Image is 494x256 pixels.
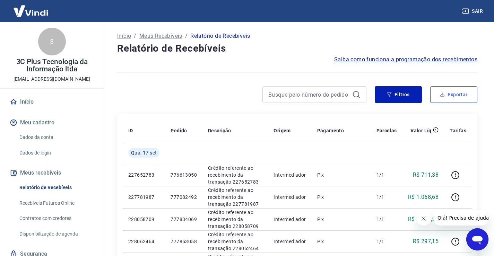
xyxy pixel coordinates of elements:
[413,171,439,179] p: R$ 711,38
[8,0,53,21] img: Vindi
[317,238,365,245] p: Pix
[38,28,66,55] div: 3
[17,180,95,195] a: Relatório de Recebíveis
[274,238,306,245] p: Intermediador
[128,216,159,223] p: 228058709
[17,227,95,241] a: Disponibilização de agenda
[190,32,250,40] p: Relatório de Recebíveis
[208,127,231,134] p: Descrição
[375,86,422,103] button: Filtros
[117,32,131,40] a: Início
[171,238,197,245] p: 777853058
[376,216,397,223] p: 1/1
[171,194,197,201] p: 777082492
[4,5,58,10] span: Olá! Precisa de ajuda?
[17,146,95,160] a: Dados de login
[376,238,397,245] p: 1/1
[8,94,95,109] a: Início
[410,127,433,134] p: Valor Líq.
[131,149,157,156] span: Qua, 17 set
[274,194,306,201] p: Intermediador
[128,171,159,178] p: 227652783
[8,115,95,130] button: Meu cadastro
[413,237,439,246] p: R$ 297,15
[408,215,439,223] p: R$ 2.971,50
[334,55,477,64] a: Saiba como funciona a programação dos recebimentos
[433,210,488,226] iframe: Mensagem da empresa
[208,187,262,208] p: Crédito referente ao recebimento da transação 227781987
[139,32,182,40] a: Meus Recebíveis
[171,127,187,134] p: Pedido
[134,32,136,40] p: /
[117,42,477,55] h4: Relatório de Recebíveis
[171,216,197,223] p: 777834069
[274,216,306,223] p: Intermediador
[376,171,397,178] p: 1/1
[171,171,197,178] p: 776613050
[208,209,262,230] p: Crédito referente ao recebimento da transação 228058709
[376,127,397,134] p: Parcelas
[317,216,365,223] p: Pix
[128,238,159,245] p: 228062464
[14,76,90,83] p: [EMAIL_ADDRESS][DOMAIN_NAME]
[317,171,365,178] p: Pix
[8,165,95,180] button: Meus recebíveis
[274,127,291,134] p: Origem
[17,196,95,210] a: Recebíveis Futuros Online
[417,212,431,226] iframe: Fechar mensagem
[274,171,306,178] p: Intermediador
[17,130,95,144] a: Dados da conta
[208,231,262,252] p: Crédito referente ao recebimento da transação 228062464
[430,86,477,103] button: Exportar
[461,5,486,18] button: Sair
[128,194,159,201] p: 227781987
[408,193,439,201] p: R$ 1.068,68
[450,127,466,134] p: Tarifas
[208,165,262,185] p: Crédito referente ao recebimento da transação 227652783
[128,127,133,134] p: ID
[268,89,349,100] input: Busque pelo número do pedido
[317,127,344,134] p: Pagamento
[466,228,488,250] iframe: Botão para abrir a janela de mensagens
[185,32,188,40] p: /
[317,194,365,201] p: Pix
[6,58,98,73] p: 3C Plus Tecnologia da Informação ltda
[17,211,95,226] a: Contratos com credores
[376,194,397,201] p: 1/1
